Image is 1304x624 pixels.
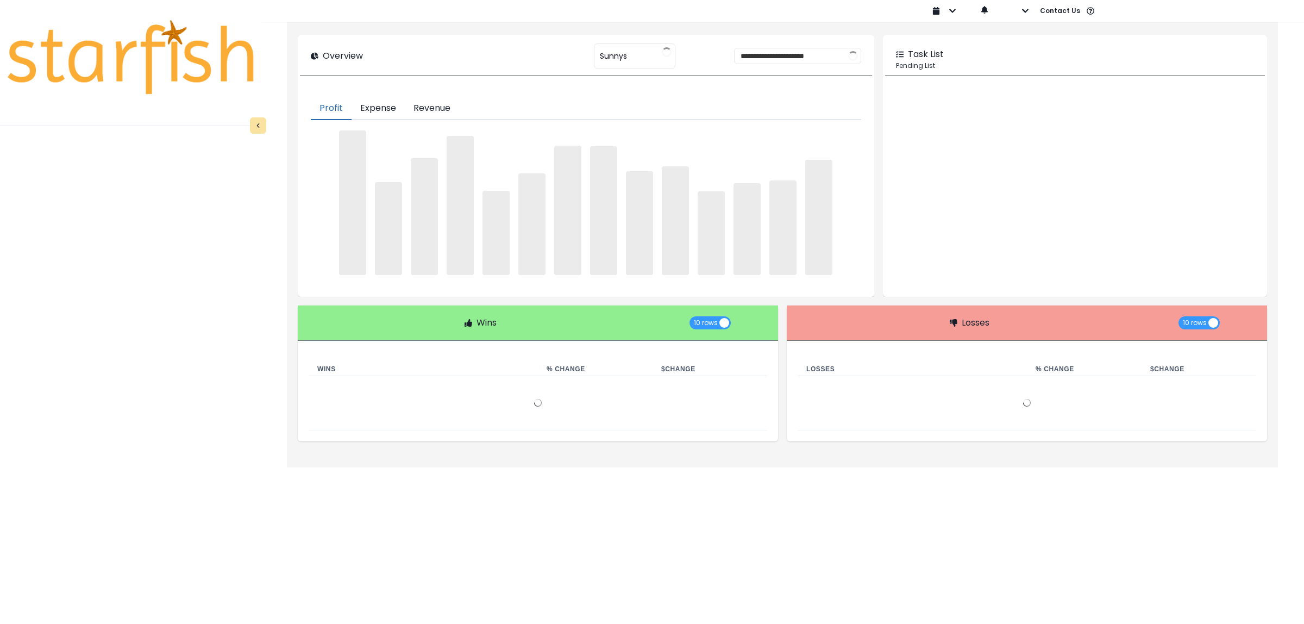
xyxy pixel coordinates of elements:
[694,316,718,329] span: 10 rows
[896,61,1254,71] p: Pending List
[1027,363,1142,376] th: % Change
[311,97,352,120] button: Profit
[962,316,989,329] p: Losses
[805,160,832,274] span: ‌
[798,363,1027,376] th: Losses
[733,183,761,275] span: ‌
[908,48,944,61] p: Task List
[405,97,459,120] button: Revenue
[1142,363,1256,376] th: $ Change
[375,182,402,275] span: ‌
[590,146,617,274] span: ‌
[698,191,725,275] span: ‌
[447,136,474,275] span: ‌
[482,191,510,275] span: ‌
[1183,316,1207,329] span: 10 rows
[339,130,366,275] span: ‌
[626,171,653,274] span: ‌
[769,180,797,275] span: ‌
[411,158,438,275] span: ‌
[653,363,767,376] th: $ Change
[352,97,405,120] button: Expense
[518,173,546,275] span: ‌
[600,45,627,67] span: Sunnys
[538,363,653,376] th: % Change
[477,316,497,329] p: Wins
[554,146,581,275] span: ‌
[309,363,538,376] th: Wins
[323,49,363,63] p: Overview
[662,166,689,274] span: ‌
